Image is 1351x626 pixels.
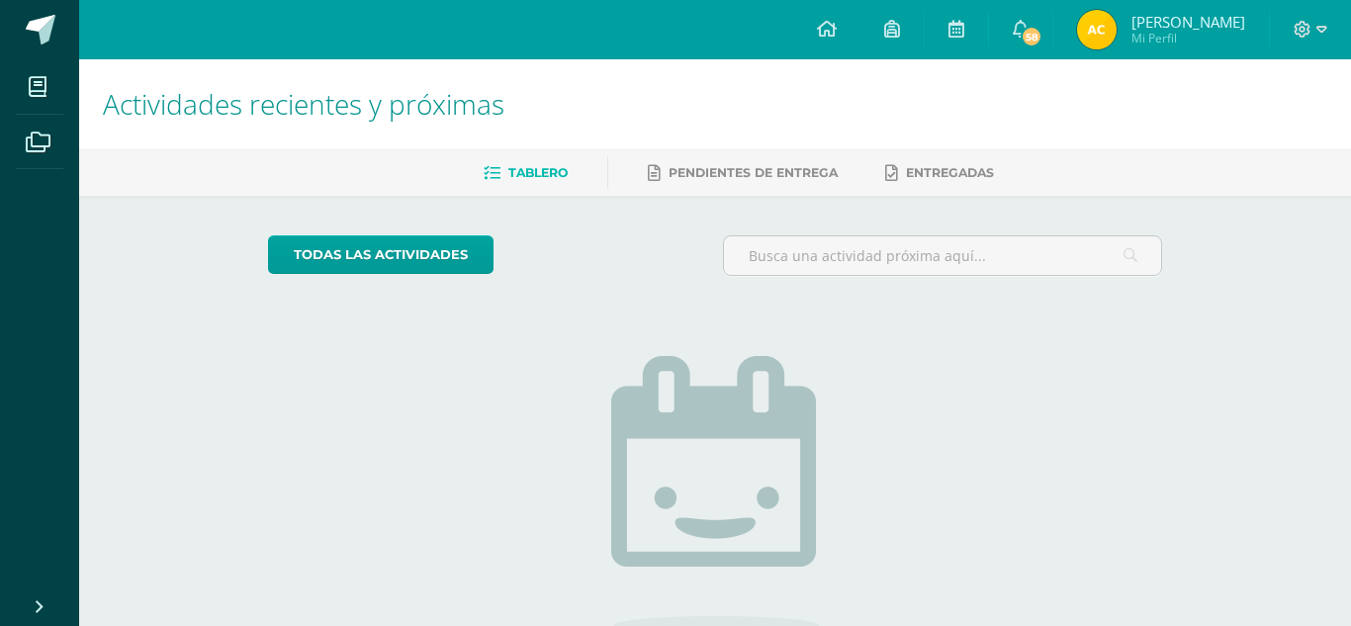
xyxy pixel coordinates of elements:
[648,157,838,189] a: Pendientes de entrega
[885,157,994,189] a: Entregadas
[906,165,994,180] span: Entregadas
[669,165,838,180] span: Pendientes de entrega
[103,85,504,123] span: Actividades recientes y próximas
[508,165,568,180] span: Tablero
[268,235,494,274] a: todas las Actividades
[1131,12,1245,32] span: [PERSON_NAME]
[484,157,568,189] a: Tablero
[1131,30,1245,46] span: Mi Perfil
[1077,10,1117,49] img: 1694e63d267761c09aaa109f865c9d1c.png
[1021,26,1042,47] span: 58
[724,236,1162,275] input: Busca una actividad próxima aquí...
